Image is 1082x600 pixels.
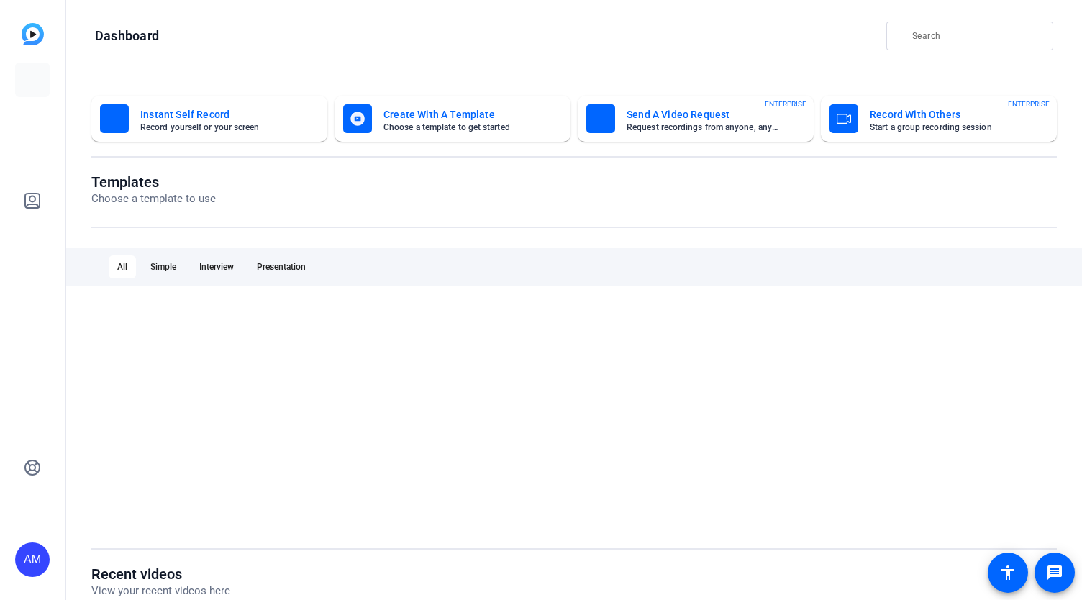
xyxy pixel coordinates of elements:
[765,99,806,109] span: ENTERPRISE
[335,96,570,142] button: Create With A TemplateChoose a template to get started
[22,23,44,45] img: blue-gradient.svg
[109,255,136,278] div: All
[627,106,782,123] mat-card-title: Send A Video Request
[15,542,50,577] div: AM
[870,106,1025,123] mat-card-title: Record With Others
[383,123,539,132] mat-card-subtitle: Choose a template to get started
[140,106,296,123] mat-card-title: Instant Self Record
[142,255,185,278] div: Simple
[91,583,230,599] p: View your recent videos here
[140,123,296,132] mat-card-subtitle: Record yourself or your screen
[1046,564,1063,581] mat-icon: message
[870,123,1025,132] mat-card-subtitle: Start a group recording session
[383,106,539,123] mat-card-title: Create With A Template
[248,255,314,278] div: Presentation
[627,123,782,132] mat-card-subtitle: Request recordings from anyone, anywhere
[91,96,327,142] button: Instant Self RecordRecord yourself or your screen
[999,564,1017,581] mat-icon: accessibility
[821,96,1057,142] button: Record With OthersStart a group recording sessionENTERPRISE
[91,565,230,583] h1: Recent videos
[191,255,242,278] div: Interview
[1008,99,1050,109] span: ENTERPRISE
[912,27,1042,45] input: Search
[91,173,216,191] h1: Templates
[91,191,216,207] p: Choose a template to use
[578,96,814,142] button: Send A Video RequestRequest recordings from anyone, anywhereENTERPRISE
[95,27,159,45] h1: Dashboard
